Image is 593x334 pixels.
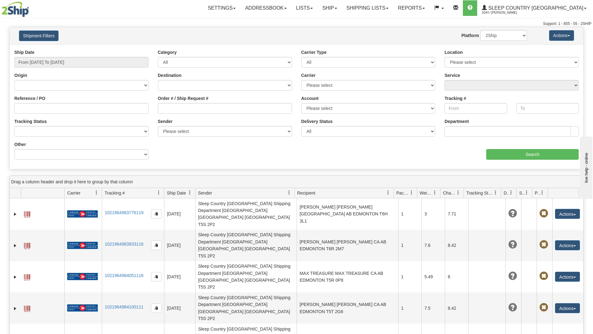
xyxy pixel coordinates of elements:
span: Pickup Status [535,190,540,196]
img: 20 - Canada Post [67,210,98,218]
a: Recipient filter column settings [383,187,393,198]
a: Shipment Issues filter column settings [521,187,532,198]
label: Origin [14,72,27,78]
img: 20 - Canada Post [67,242,98,249]
span: Pickup Not Assigned [539,209,548,218]
a: Expand [12,242,18,249]
input: Search [486,149,579,160]
label: Tracking Status [14,118,47,125]
td: 7.5 [421,292,445,324]
a: Weight filter column settings [430,187,440,198]
td: 5.49 [421,261,445,293]
td: [PERSON_NAME] [PERSON_NAME] CA AB EDMONTON T5T 2G6 [297,292,398,324]
span: Tracking # [105,190,125,196]
a: Expand [12,211,18,217]
a: Charge filter column settings [453,187,464,198]
span: Unknown [508,240,517,249]
td: Sleep Country [GEOGRAPHIC_DATA] Shipping Department [GEOGRAPHIC_DATA] [GEOGRAPHIC_DATA] [GEOGRAPH... [195,292,297,324]
label: Account [301,95,319,101]
td: 8.42 [445,230,468,261]
a: 1021964983776119 [105,210,144,215]
a: Addressbook [240,0,291,16]
button: Copy to clipboard [151,272,162,281]
label: Other [14,141,26,148]
img: logo2044.jpg [2,2,29,17]
td: 1 [398,198,421,230]
button: Copy to clipboard [151,303,162,313]
td: [PERSON_NAME] [PERSON_NAME] [GEOGRAPHIC_DATA] AB EDMONTON T6H 3L1 [297,198,398,230]
td: [PERSON_NAME] [PERSON_NAME] CA AB EDMONTON T6R 2M7 [297,230,398,261]
a: Ship Date filter column settings [185,187,195,198]
td: MAX TREASURE MAX TREASURE CA AB EDMONTON T5R 0P8 [297,261,398,293]
a: Label [24,240,30,250]
a: 1021964984051116 [105,273,144,278]
span: Ship Date [167,190,186,196]
span: Sender [198,190,212,196]
div: grid grouping header [10,176,583,188]
td: 7.71 [445,198,468,230]
a: Shipping lists [342,0,393,16]
label: Ship Date [14,49,35,55]
td: [DATE] [164,230,195,261]
a: Sender filter column settings [284,187,294,198]
span: Sleep Country [GEOGRAPHIC_DATA] [487,5,583,11]
input: To [516,103,579,114]
button: Copy to clipboard [151,241,162,250]
a: Label [24,271,30,281]
label: Tracking # [445,95,466,101]
a: Carrier filter column settings [91,187,102,198]
span: 2044 / [PERSON_NAME] [482,10,529,16]
a: Packages filter column settings [406,187,417,198]
span: Shipment Issues [519,190,525,196]
span: Charge [443,190,456,196]
a: Label [24,209,30,219]
a: 1021964984100111 [105,304,144,309]
span: Delivery Status [504,190,509,196]
td: 7.6 [421,230,445,261]
td: Sleep Country [GEOGRAPHIC_DATA] Shipping Department [GEOGRAPHIC_DATA] [GEOGRAPHIC_DATA] [GEOGRAPH... [195,261,297,293]
label: Department [445,118,469,125]
label: Sender [158,118,172,125]
a: Tracking # filter column settings [153,187,164,198]
label: Carrier Type [301,49,327,55]
label: Reference / PO [14,95,45,101]
div: Support: 1 - 855 - 55 - 2SHIP [2,21,591,26]
img: 20 - Canada Post [67,273,98,280]
button: Actions [555,272,580,282]
td: Sleep Country [GEOGRAPHIC_DATA] Shipping Department [GEOGRAPHIC_DATA] [GEOGRAPHIC_DATA] [GEOGRAPH... [195,230,297,261]
span: Recipient [297,190,315,196]
td: 1 [398,261,421,293]
span: Unknown [508,272,517,280]
a: Ship [318,0,341,16]
td: Sleep Country [GEOGRAPHIC_DATA] Shipping Department [GEOGRAPHIC_DATA] [GEOGRAPHIC_DATA] [GEOGRAPH... [195,198,297,230]
a: Sleep Country [GEOGRAPHIC_DATA] 2044 / [PERSON_NAME] [477,0,591,16]
span: Weight [420,190,433,196]
span: Unknown [508,209,517,218]
button: Actions [549,30,574,41]
iframe: chat widget [579,135,592,199]
a: Expand [12,274,18,280]
img: 20 - Canada Post [67,304,98,312]
span: Packages [396,190,409,196]
span: Unknown [508,303,517,312]
label: Platform [461,32,479,39]
label: Delivery Status [301,118,333,125]
a: Settings [203,0,240,16]
label: Order # / Ship Request # [158,95,209,101]
a: Pickup Status filter column settings [537,187,548,198]
button: Actions [555,240,580,250]
a: Label [24,303,30,313]
label: Carrier [301,72,316,78]
span: Tracking Status [466,190,493,196]
td: 1 [398,230,421,261]
td: [DATE] [164,261,195,293]
label: Location [445,49,463,55]
td: 8 [445,261,468,293]
a: 1021964983933116 [105,242,144,247]
a: Delivery Status filter column settings [506,187,516,198]
label: Destination [158,72,181,78]
a: Lists [291,0,318,16]
span: Pickup Not Assigned [539,303,548,312]
div: live help - online [5,5,58,10]
a: Reports [393,0,430,16]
